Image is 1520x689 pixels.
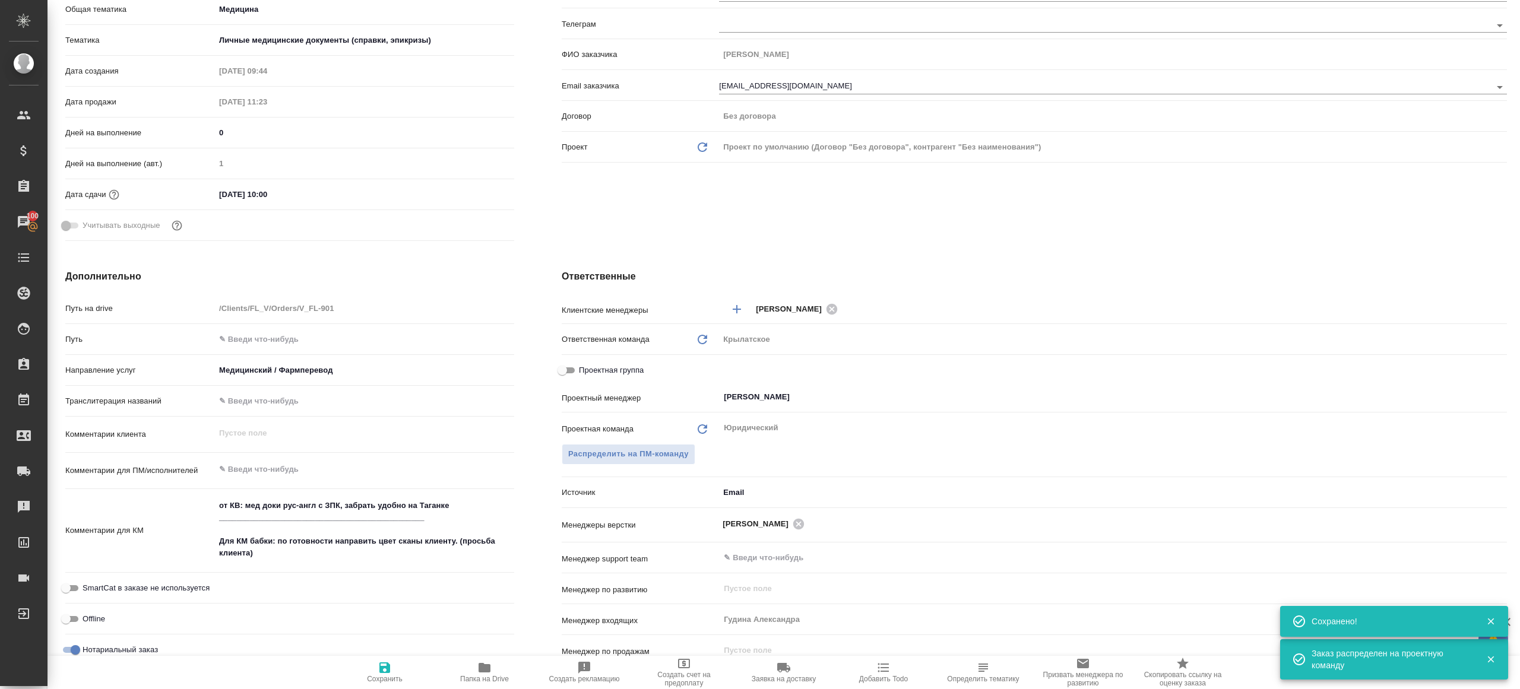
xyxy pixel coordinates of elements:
span: Проектная группа [579,364,644,376]
span: Учитывать выходные [83,220,160,231]
p: Телеграм [562,18,719,30]
p: Дата продажи [65,96,215,108]
div: Сохранено! [1312,615,1468,627]
input: Пустое поле [215,300,514,317]
div: Email [719,482,1507,503]
span: [PERSON_NAME] [756,303,829,315]
input: Пустое поле [723,643,1479,658]
p: Общая тематика [65,4,215,15]
span: 100 [20,210,46,222]
input: ✎ Введи что-нибудь [215,331,514,348]
span: Распределить на ПМ-команду [568,447,689,461]
span: Скопировать ссылку на оценку заказа [1140,671,1225,687]
p: Комментарии для ПМ/исполнителей [65,465,215,477]
span: Создать счет на предоплату [641,671,727,687]
span: Папка на Drive [460,675,509,683]
p: Путь [65,334,215,345]
button: Добавить менеджера [723,295,751,323]
button: Если добавить услуги и заполнить их объемом, то дата рассчитается автоматически [106,187,122,202]
p: Направление услуг [65,364,215,376]
div: Личные медицинские документы (справки, эпикризы) [215,30,514,50]
span: Offline [83,613,105,625]
button: Выбери, если сб и вс нужно считать рабочими днями для выполнения заказа. [169,218,185,233]
h4: Ответственные [562,269,1507,284]
div: Заказ распределен на проектную команду [1312,647,1468,671]
p: ФИО заказчика [562,49,719,61]
button: Добавить Todo [834,656,933,689]
input: Пустое поле [723,582,1479,596]
div: Проект по умолчанию (Договор "Без договора", контрагент "Без наименования") [719,137,1507,157]
p: Источник [562,487,719,499]
p: Менеджер support team [562,553,719,565]
div: Крылатское [719,329,1507,350]
button: Создать счет на предоплату [634,656,734,689]
a: 100 [3,207,45,237]
input: ✎ Введи что-нибудь [215,186,319,203]
span: Заявка на доставку [752,675,816,683]
button: Распределить на ПМ-команду [562,444,695,465]
button: Папка на Drive [435,656,534,689]
p: Проектный менеджер [562,392,719,404]
input: Пустое поле [719,107,1507,125]
button: Закрыть [1478,616,1503,627]
p: Дней на выполнение [65,127,215,139]
input: ✎ Введи что-нибудь [215,392,514,409]
span: SmartCat в заказе не используется [83,582,210,594]
span: Нотариальный заказ [83,644,158,656]
p: Дата создания [65,65,215,77]
span: Добавить Todo [859,675,908,683]
button: Open [1491,17,1508,34]
p: Путь на drive [65,303,215,315]
span: В заказе уже есть ответственный ПМ или ПМ группа [562,444,695,465]
div: Медицинский / Фармперевод [215,360,514,380]
input: ✎ Введи что-нибудь [215,124,514,141]
p: Проект [562,141,588,153]
p: Тематика [65,34,215,46]
p: Менеджер по продажам [562,646,719,658]
button: Сохранить [335,656,435,689]
div: [PERSON_NAME] [756,301,841,316]
button: Open [1500,557,1503,559]
span: Определить тематику [947,675,1019,683]
p: Транслитерация названий [65,395,215,407]
p: Комментарии клиента [65,428,215,440]
span: [PERSON_NAME] [723,518,796,530]
span: Сохранить [367,675,403,683]
p: Email заказчика [562,80,719,92]
button: Создать рекламацию [534,656,634,689]
button: Заявка на доставку [734,656,834,689]
button: Open [1500,523,1503,525]
button: Open [1491,79,1508,96]
p: Ответственная команда [562,334,650,345]
input: Пустое поле [215,62,319,80]
p: Менеджер по развитию [562,584,719,596]
span: Создать рекламацию [549,675,620,683]
div: [PERSON_NAME] [723,516,808,531]
p: Проектная команда [562,423,634,435]
button: Open [1500,396,1503,398]
input: ✎ Введи что-нибудь [723,551,1464,565]
p: Менеджер входящих [562,615,719,627]
button: Закрыть [1478,654,1503,665]
button: Призвать менеджера по развитию [1033,656,1133,689]
button: Определить тематику [933,656,1033,689]
span: Призвать менеджера по развитию [1040,671,1126,687]
p: Договор [562,110,719,122]
button: Скопировать ссылку на оценку заказа [1133,656,1233,689]
h4: Дополнительно [65,269,514,284]
p: Комментарии для КМ [65,525,215,536]
input: Пустое поле [215,93,319,110]
textarea: от КВ: мед доки рус-англ с ЗПК, забрать удобно на Таганке _______________________________________... [215,496,514,563]
p: Менеджеры верстки [562,519,719,531]
input: Пустое поле [719,46,1507,63]
button: Open [1500,308,1503,310]
p: Дней на выполнение (авт.) [65,158,215,170]
input: Пустое поле [215,155,514,172]
p: Клиентские менеджеры [562,304,719,316]
p: Дата сдачи [65,189,106,201]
